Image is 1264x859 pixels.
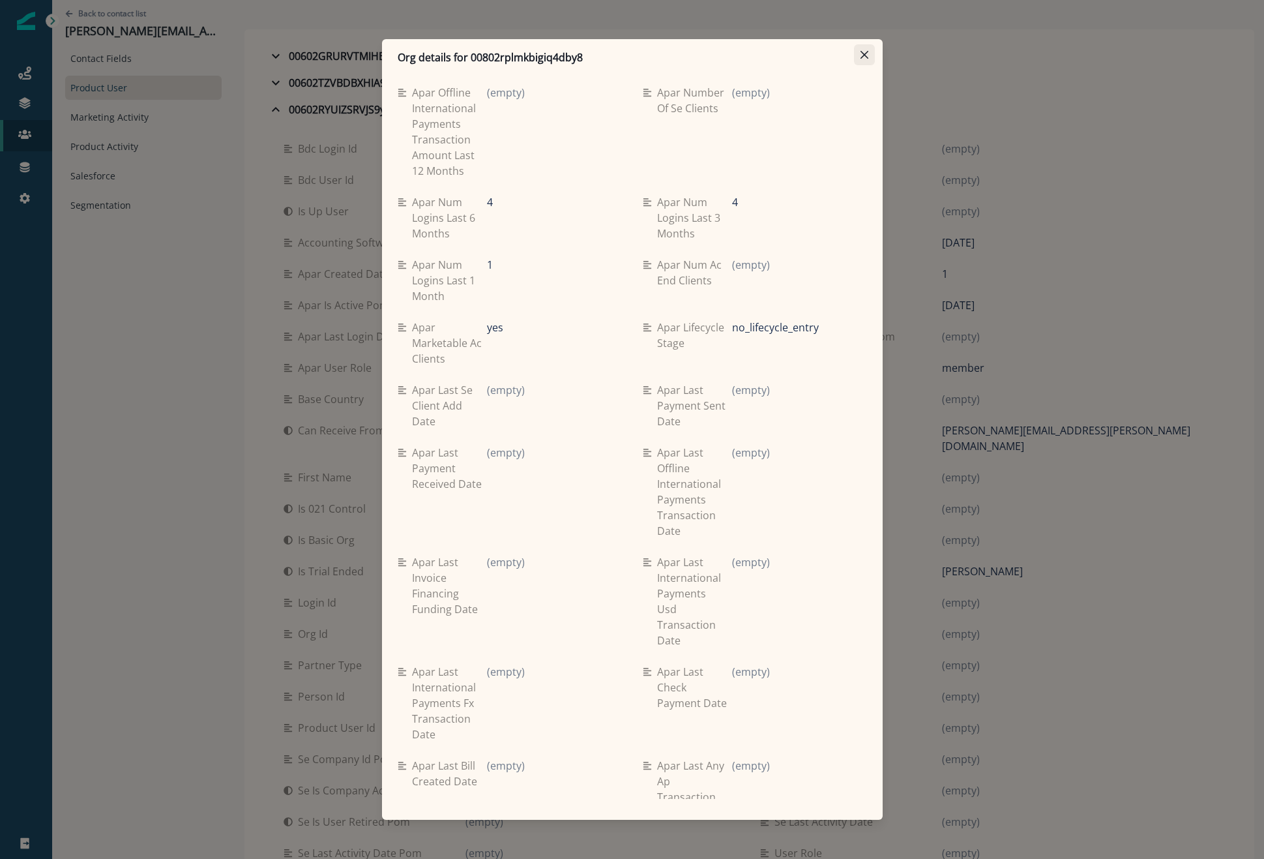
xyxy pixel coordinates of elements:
[657,194,733,241] p: Apar num logins last 3 months
[412,445,488,492] p: Apar last payment received date
[732,85,770,100] p: (empty)
[487,257,493,273] p: 1
[487,194,493,210] p: 4
[412,664,488,742] p: Apar last international payments fx transaction date
[412,554,488,617] p: Apar last invoice financing funding date
[732,664,770,680] p: (empty)
[732,554,770,570] p: (empty)
[412,85,488,179] p: Apar offline international payments transaction amount last 12 months
[657,85,733,116] p: Apar number of se clients
[657,758,733,821] p: Apar last any ap transaction date
[487,664,525,680] p: (empty)
[412,194,488,241] p: Apar num logins last 6 months
[657,320,733,351] p: Apar lifecycle stage
[412,382,488,429] p: Apar last se client add date
[657,554,733,648] p: Apar last international payments usd transaction date
[487,758,525,774] p: (empty)
[398,50,583,65] p: Org details for 00802rplmkbigiq4dby8
[412,257,488,304] p: Apar num logins last 1 month
[487,85,525,100] p: (empty)
[657,382,733,429] p: Apar last payment sent date
[487,445,525,460] p: (empty)
[732,257,770,273] p: (empty)
[412,758,488,789] p: Apar last bill created date
[854,44,875,65] button: Close
[732,758,770,774] p: (empty)
[732,194,738,210] p: 4
[487,320,503,335] p: yes
[657,664,733,711] p: Apar last check payment date
[657,257,733,288] p: Apar num ac end clients
[412,320,488,367] p: Apar marketable ac clients
[732,320,819,335] p: no_lifecycle_entry
[487,554,525,570] p: (empty)
[487,382,525,398] p: (empty)
[732,445,770,460] p: (empty)
[732,382,770,398] p: (empty)
[657,445,733,539] p: Apar last offline international payments transaction date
